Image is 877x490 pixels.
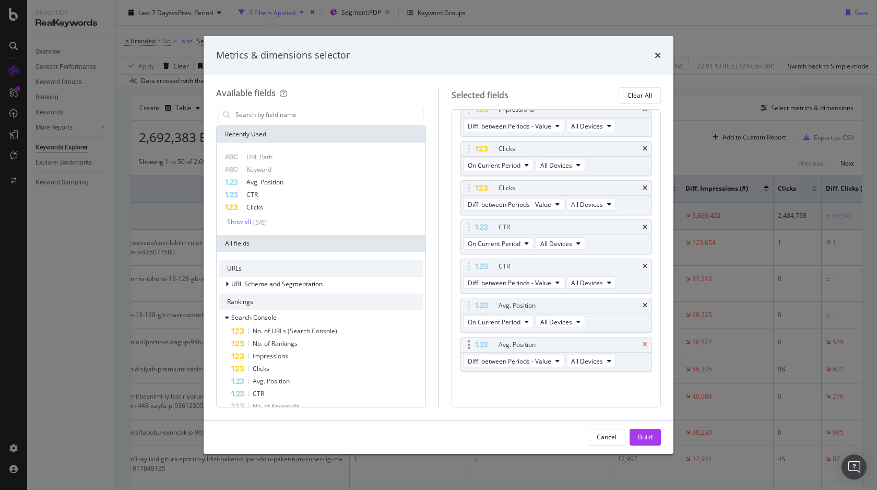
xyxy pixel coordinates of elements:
[460,298,653,333] div: Avg. PositiontimesOn Current PeriodAll Devices
[499,300,536,311] div: Avg. Position
[643,107,647,113] div: times
[253,364,269,373] span: Clicks
[460,102,653,137] div: ImpressionstimesDiff. between Periods - ValueAll Devices
[643,263,647,270] div: times
[499,340,536,350] div: Avg. Position
[216,87,276,99] div: Available fields
[246,203,263,212] span: Clicks
[468,318,520,326] span: On Current Period
[468,239,520,248] span: On Current Period
[643,224,647,230] div: times
[463,159,534,171] button: On Current Period
[540,318,572,326] span: All Devices
[643,185,647,191] div: times
[571,278,603,287] span: All Devices
[468,122,551,131] span: Diff. between Periods - Value
[253,352,288,360] span: Impressions
[566,355,616,367] button: All Devices
[219,294,423,310] div: Rankings
[216,49,350,62] div: Metrics & dimensions selector
[463,316,534,328] button: On Current Period
[536,159,585,171] button: All Devices
[460,337,653,372] div: Avg. PositiontimesDiff. between Periods - ValueAll Devices
[253,389,264,398] span: CTR
[588,429,625,446] button: Cancel
[499,183,515,193] div: Clicks
[463,198,564,211] button: Diff. between Periods - Value
[219,260,423,277] div: URLs
[571,200,603,209] span: All Devices
[536,237,585,250] button: All Devices
[499,104,534,115] div: Impressions
[619,87,661,104] button: Clear All
[246,190,258,199] span: CTR
[253,339,298,348] span: No. of Rankings
[217,126,425,143] div: Recently Used
[246,153,272,161] span: URL Path
[643,342,647,348] div: times
[460,180,653,215] div: ClickstimesDiff. between Periods - ValueAll Devices
[643,302,647,309] div: times
[468,357,551,366] span: Diff. between Periods - Value
[566,198,616,211] button: All Devices
[253,402,300,411] span: No. of Keywords
[540,239,572,248] span: All Devices
[463,237,534,250] button: On Current Period
[253,326,337,335] span: No. of URLs (Search Console)
[251,218,267,227] div: ( 5 / 6 )
[540,161,572,170] span: All Devices
[460,141,653,176] div: ClickstimesOn Current PeriodAll Devices
[463,120,564,132] button: Diff. between Periods - Value
[627,91,652,100] div: Clear All
[246,178,283,186] span: Avg. Position
[571,122,603,131] span: All Devices
[227,218,251,226] div: Show all
[246,165,271,174] span: Keyword
[597,433,617,441] div: Cancel
[655,49,661,62] div: times
[536,316,585,328] button: All Devices
[499,222,510,232] div: CTR
[468,161,520,170] span: On Current Period
[468,278,551,287] span: Diff. between Periods - Value
[231,279,323,288] span: URL Scheme and Segmentation
[643,146,647,152] div: times
[571,357,603,366] span: All Devices
[253,377,290,386] span: Avg. Position
[499,144,515,154] div: Clicks
[468,200,551,209] span: Diff. between Periods - Value
[463,355,564,367] button: Diff. between Periods - Value
[566,276,616,289] button: All Devices
[231,313,277,322] span: Search Console
[452,89,508,101] div: Selected fields
[638,433,653,441] div: Build
[460,219,653,254] div: CTRtimesOn Current PeriodAll Devices
[217,235,425,252] div: All fields
[842,454,867,480] div: Open Intercom Messenger
[234,107,423,123] input: Search by field name
[460,259,653,294] div: CTRtimesDiff. between Periods - ValueAll Devices
[463,276,564,289] button: Diff. between Periods - Value
[499,261,510,272] div: CTR
[630,429,661,446] button: Build
[204,36,673,454] div: modal
[566,120,616,132] button: All Devices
